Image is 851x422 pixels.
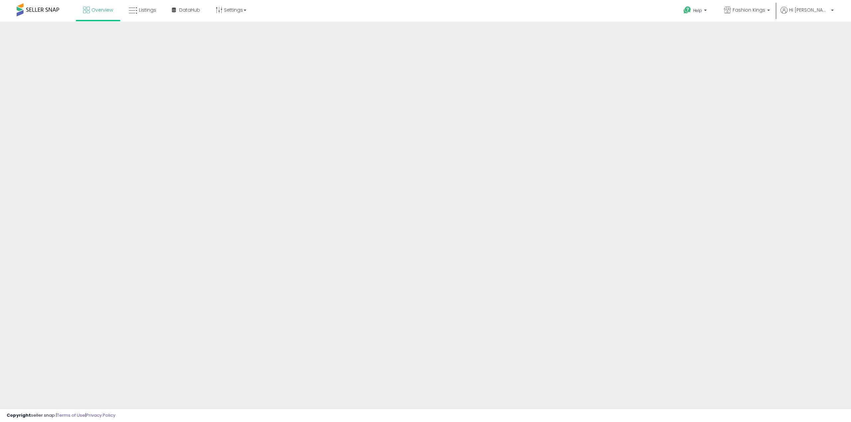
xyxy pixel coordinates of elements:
[139,7,156,13] span: Listings
[789,7,829,13] span: Hi [PERSON_NAME]
[733,7,765,13] span: Fashion Kings
[91,7,113,13] span: Overview
[693,8,702,13] span: Help
[179,7,200,13] span: DataHub
[678,1,713,22] a: Help
[683,6,691,14] i: Get Help
[781,7,834,22] a: Hi [PERSON_NAME]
